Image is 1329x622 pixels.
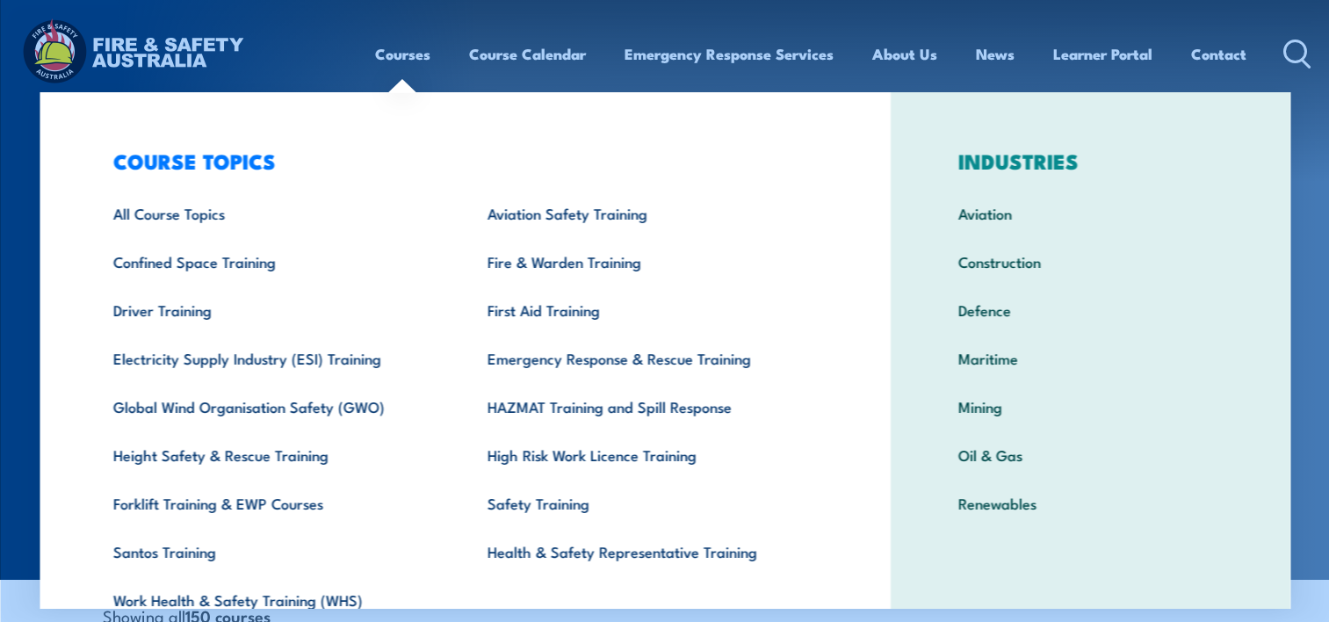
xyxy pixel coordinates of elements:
[460,430,835,479] a: High Risk Work Licence Training
[85,479,460,527] a: Forklift Training & EWP Courses
[625,31,834,77] a: Emergency Response Services
[976,31,1015,77] a: News
[931,479,1250,527] a: Renewables
[931,382,1250,430] a: Mining
[460,527,835,575] a: Health & Safety Representative Training
[469,31,586,77] a: Course Calendar
[85,430,460,479] a: Height Safety & Rescue Training
[85,189,460,237] a: All Course Topics
[460,382,835,430] a: HAZMAT Training and Spill Response
[931,334,1250,382] a: Maritime
[460,479,835,527] a: Safety Training
[931,430,1250,479] a: Oil & Gas
[85,382,460,430] a: Global Wind Organisation Safety (GWO)
[85,527,460,575] a: Santos Training
[460,334,835,382] a: Emergency Response & Rescue Training
[460,237,835,286] a: Fire & Warden Training
[1191,31,1246,77] a: Contact
[1053,31,1152,77] a: Learner Portal
[85,286,460,334] a: Driver Training
[931,237,1250,286] a: Construction
[85,237,460,286] a: Confined Space Training
[85,334,460,382] a: Electricity Supply Industry (ESI) Training
[85,148,835,173] h3: COURSE TOPICS
[460,189,835,237] a: Aviation Safety Training
[872,31,937,77] a: About Us
[375,31,430,77] a: Courses
[460,286,835,334] a: First Aid Training
[931,148,1250,173] h3: INDUSTRIES
[931,189,1250,237] a: Aviation
[931,286,1250,334] a: Defence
